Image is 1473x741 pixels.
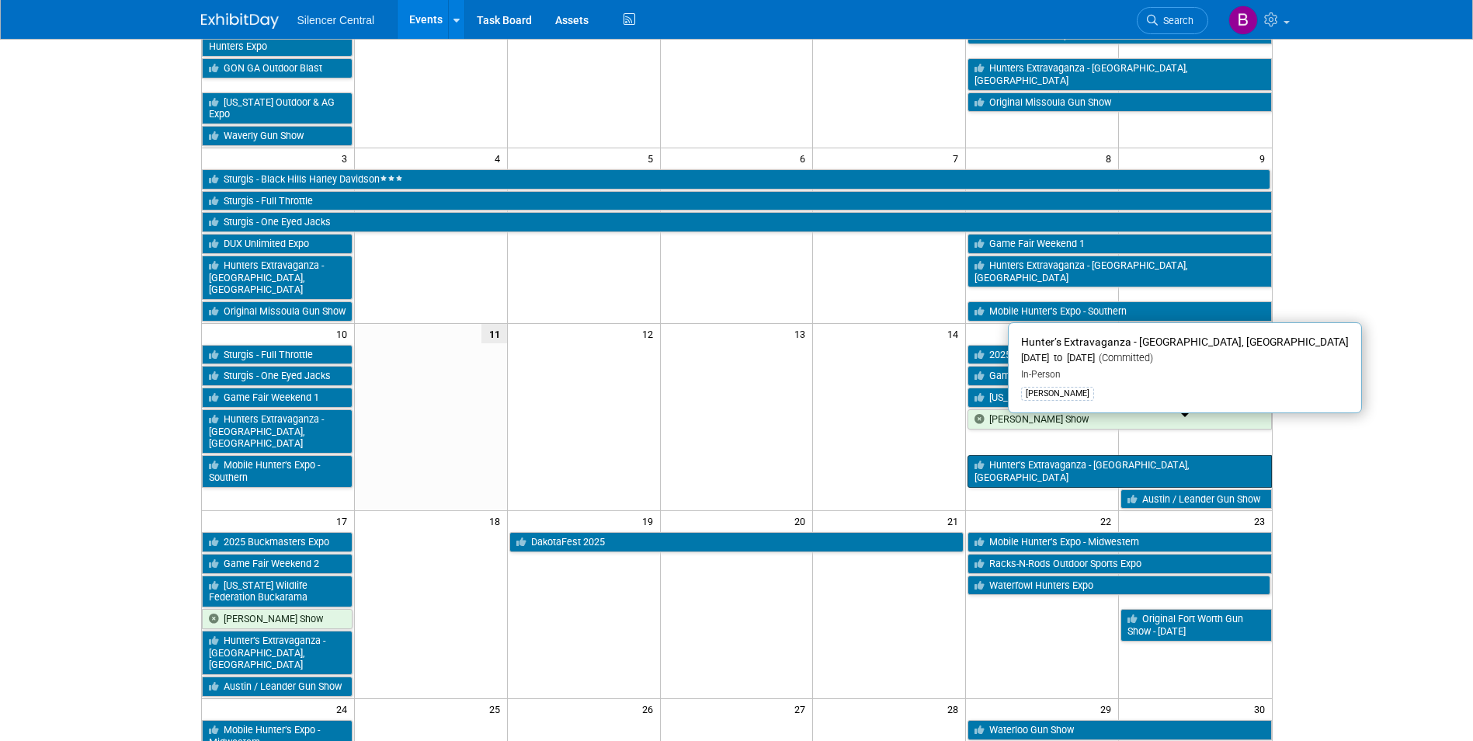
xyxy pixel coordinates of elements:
[201,13,279,29] img: ExhibitDay
[946,324,965,343] span: 14
[1137,7,1208,34] a: Search
[968,455,1271,487] a: Hunter’s Extravaganza - [GEOGRAPHIC_DATA], [GEOGRAPHIC_DATA]
[968,554,1271,574] a: Racks-N-Rods Outdoor Sports Expo
[335,699,354,718] span: 24
[202,345,353,365] a: Sturgis - Full Throttle
[202,191,1272,211] a: Sturgis - Full Throttle
[968,92,1271,113] a: Original Missoula Gun Show
[202,388,353,408] a: Game Fair Weekend 1
[1228,5,1258,35] img: Billee Page
[968,234,1271,254] a: Game Fair Weekend 1
[968,576,1270,596] a: Waterfowl Hunters Expo
[202,609,353,629] a: [PERSON_NAME] Show
[202,212,1272,232] a: Sturgis - One Eyed Jacks
[202,301,353,322] a: Original Missoula Gun Show
[202,631,353,675] a: Hunter’s Extravaganza - [GEOGRAPHIC_DATA], [GEOGRAPHIC_DATA]
[297,14,375,26] span: Silencer Central
[335,324,354,343] span: 10
[202,126,353,146] a: Waverly Gun Show
[968,532,1271,552] a: Mobile Hunter’s Expo - Midwestern
[1258,148,1272,168] span: 9
[1252,511,1272,531] span: 23
[202,532,353,552] a: 2025 Buckmasters Expo
[1120,609,1271,641] a: Original Fort Worth Gun Show - [DATE]
[641,511,660,531] span: 19
[493,148,507,168] span: 4
[202,25,353,57] a: Delta Waterfowl Duck Hunters Expo
[202,455,353,487] a: Mobile Hunter’s Expo - Southern
[968,301,1271,322] a: Mobile Hunter’s Expo - Southern
[793,324,812,343] span: 13
[1252,699,1272,718] span: 30
[946,511,965,531] span: 21
[793,511,812,531] span: 20
[798,148,812,168] span: 6
[1099,511,1118,531] span: 22
[1021,352,1349,365] div: [DATE] to [DATE]
[1021,387,1094,401] div: [PERSON_NAME]
[202,234,353,254] a: DUX Unlimited Expo
[202,409,353,454] a: Hunters Extravaganza - [GEOGRAPHIC_DATA], [GEOGRAPHIC_DATA]
[951,148,965,168] span: 7
[509,532,964,552] a: DakotaFest 2025
[793,699,812,718] span: 27
[968,720,1271,740] a: Waterloo Gun Show
[340,148,354,168] span: 3
[488,511,507,531] span: 18
[1104,148,1118,168] span: 8
[641,324,660,343] span: 12
[646,148,660,168] span: 5
[481,324,507,343] span: 11
[202,576,353,607] a: [US_STATE] Wildlife Federation Buckarama
[968,345,1271,365] a: 2025 Buckmasters Expo
[488,699,507,718] span: 25
[968,256,1271,287] a: Hunters Extravaganza - [GEOGRAPHIC_DATA], [GEOGRAPHIC_DATA]
[641,699,660,718] span: 26
[1021,369,1061,380] span: In-Person
[1095,352,1153,364] span: (Committed)
[1021,336,1349,348] span: Hunter’s Extravaganza - [GEOGRAPHIC_DATA], [GEOGRAPHIC_DATA]
[1099,699,1118,718] span: 29
[968,409,1271,430] a: [PERSON_NAME] Show
[202,554,353,574] a: Game Fair Weekend 2
[202,256,353,300] a: Hunters Extravaganza - [GEOGRAPHIC_DATA], [GEOGRAPHIC_DATA]
[1158,15,1193,26] span: Search
[335,511,354,531] span: 17
[202,58,353,78] a: GON GA Outdoor Blast
[968,388,1271,408] a: [US_STATE] Wildlife Federation Buckarama
[1120,489,1271,510] a: Austin / Leander Gun Show
[968,58,1271,90] a: Hunters Extravaganza - [GEOGRAPHIC_DATA], [GEOGRAPHIC_DATA]
[946,699,965,718] span: 28
[968,366,1271,386] a: Game Fair Weekend 2
[202,366,353,386] a: Sturgis - One Eyed Jacks
[202,92,353,124] a: [US_STATE] Outdoor & AG Expo
[202,677,353,697] a: Austin / Leander Gun Show
[202,169,1270,190] a: Sturgis - Black Hills Harley Davidson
